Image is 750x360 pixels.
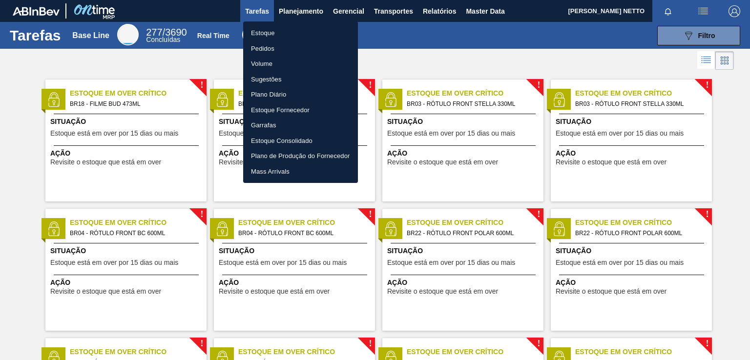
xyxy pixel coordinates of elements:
[243,148,358,164] a: Plano de Produção do Fornecedor
[243,56,358,72] a: Volume
[243,133,358,149] a: Estoque Consolidado
[243,164,358,180] a: Mass Arrivals
[243,118,358,133] a: Garrafas
[243,72,358,87] a: Sugestões
[243,25,358,41] a: Estoque
[243,41,358,57] a: Pedidos
[243,87,358,102] a: Plano Diário
[243,102,358,118] a: Estoque Fornecedor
